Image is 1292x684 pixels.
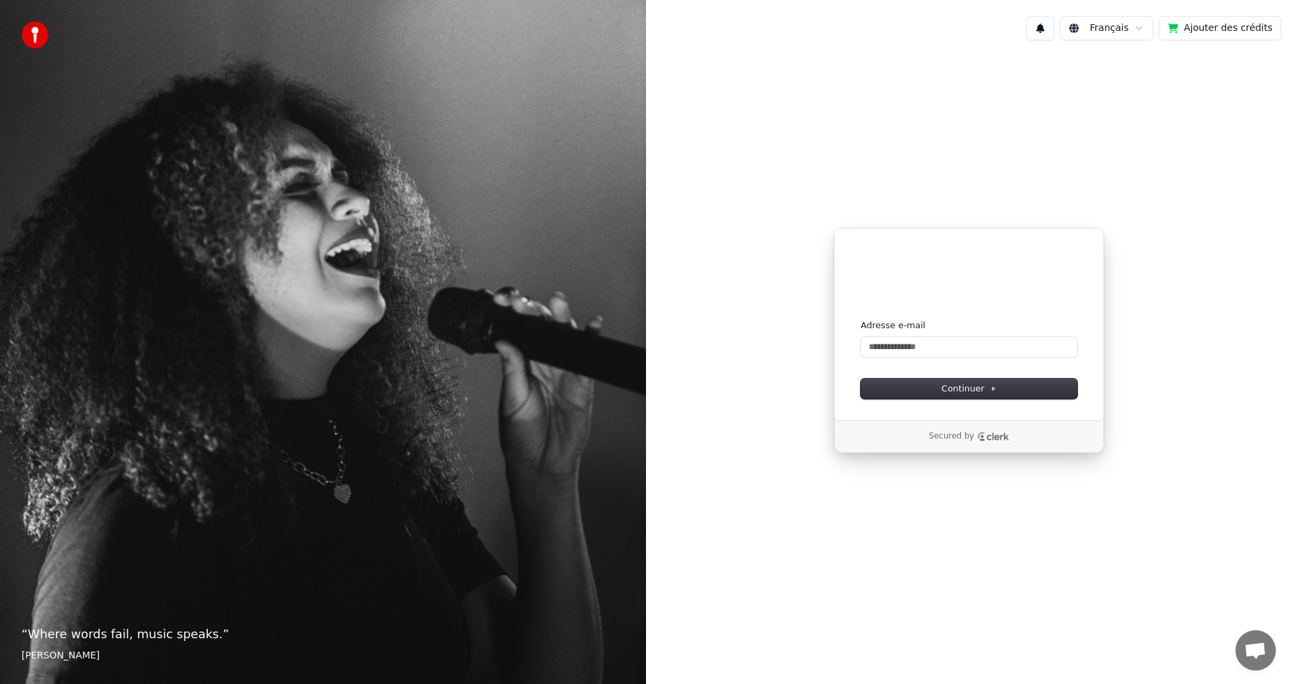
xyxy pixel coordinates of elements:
p: Secured by [929,431,974,442]
a: Ouvrir le chat [1235,630,1276,671]
img: youka [22,22,48,48]
footer: [PERSON_NAME] [22,649,624,662]
button: Ajouter des crédits [1159,16,1281,40]
span: Continuer [941,383,997,395]
a: Clerk logo [977,432,1009,441]
button: Continuer [861,379,1077,399]
label: Adresse e-mail [861,319,925,332]
p: “ Where words fail, music speaks. ” [22,625,624,644]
